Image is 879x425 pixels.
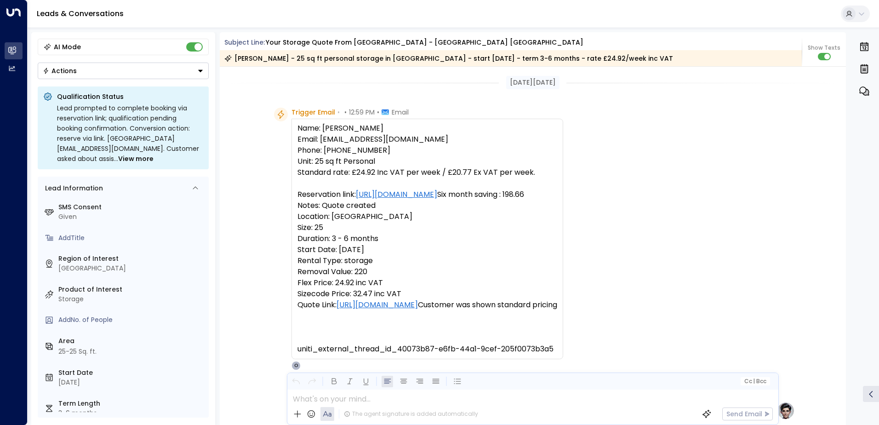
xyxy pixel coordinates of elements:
span: Trigger Email [291,108,335,117]
div: Your storage quote from [GEOGRAPHIC_DATA] - [GEOGRAPHIC_DATA] [GEOGRAPHIC_DATA] [266,38,583,47]
span: • [377,108,379,117]
a: Leads & Conversations [37,8,124,19]
span: • [344,108,347,117]
div: Given [58,212,205,222]
label: Region of Interest [58,254,205,264]
div: Actions [43,67,77,75]
div: O [291,361,301,370]
label: Area [58,336,205,346]
div: The agent signature is added automatically [344,410,478,418]
div: Button group with a nested menu [38,63,209,79]
div: [PERSON_NAME] - 25 sq ft personal storage in [GEOGRAPHIC_DATA] - start [DATE] - term 3-6 months -... [224,54,673,63]
span: • [337,108,340,117]
div: [DATE][DATE] [506,76,559,89]
button: Actions [38,63,209,79]
div: AddTitle [58,233,205,243]
span: 12:59 PM [349,108,375,117]
div: [GEOGRAPHIC_DATA] [58,264,205,273]
label: Start Date [58,368,205,378]
div: [DATE] [58,378,205,387]
span: | [753,378,755,385]
span: Cc Bcc [744,378,766,385]
button: Undo [290,376,302,387]
div: 3-6 months [58,408,205,418]
a: [URL][DOMAIN_NAME] [337,299,418,310]
p: Qualification Status [57,92,203,101]
pre: Name: [PERSON_NAME] Email: [EMAIL_ADDRESS][DOMAIN_NAME] Phone: [PHONE_NUMBER] Unit: 25 sq ft Pers... [297,123,557,355]
img: profile-logo.png [776,402,795,420]
label: Product of Interest [58,285,205,294]
label: SMS Consent [58,202,205,212]
span: Email [392,108,409,117]
div: Storage [58,294,205,304]
div: AI Mode [54,42,81,52]
span: Show Texts [808,44,840,52]
div: AddNo. of People [58,315,205,325]
div: Lead Information [42,184,103,193]
a: [URL][DOMAIN_NAME] [356,189,437,200]
span: Subject Line: [224,38,265,47]
div: Lead prompted to complete booking via reservation link; qualification pending booking confirmatio... [57,103,203,164]
div: 25-25 Sq. ft. [58,347,97,356]
button: Cc|Bcc [740,377,770,386]
label: Term Length [58,399,205,408]
button: Redo [306,376,318,387]
span: View more [118,154,154,164]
